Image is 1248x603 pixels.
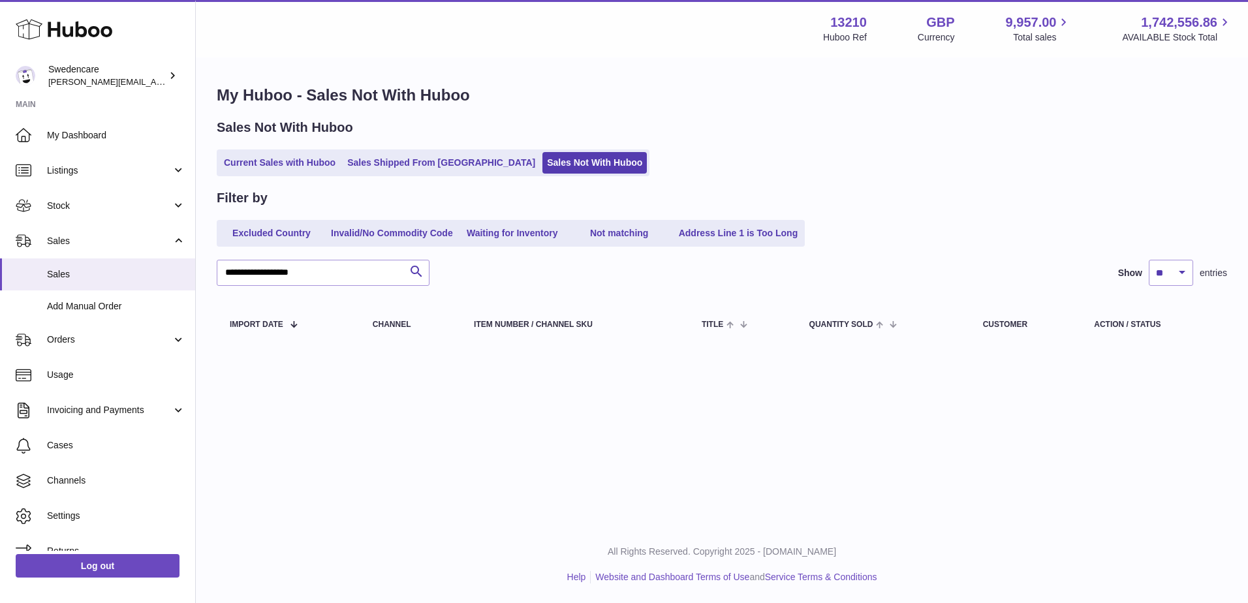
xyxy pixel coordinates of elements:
h1: My Huboo - Sales Not With Huboo [217,85,1227,106]
a: Not matching [567,223,672,244]
a: Service Terms & Conditions [765,572,877,582]
span: Add Manual Order [47,300,185,313]
span: Sales [47,268,185,281]
strong: 13210 [830,14,867,31]
li: and [591,571,877,583]
h2: Filter by [217,189,268,207]
strong: GBP [926,14,954,31]
a: 9,957.00 Total sales [1006,14,1072,44]
span: [PERSON_NAME][EMAIL_ADDRESS][PERSON_NAME][DOMAIN_NAME] [48,76,332,87]
div: Customer [983,320,1069,329]
span: Title [702,320,723,329]
a: Website and Dashboard Terms of Use [595,572,749,582]
img: simon.shaw@swedencare.co.uk [16,66,35,85]
a: Current Sales with Huboo [219,152,340,174]
span: Invoicing and Payments [47,404,172,416]
label: Show [1118,267,1142,279]
span: Listings [47,164,172,177]
span: My Dashboard [47,129,185,142]
span: Import date [230,320,283,329]
span: Stock [47,200,172,212]
span: Returns [47,545,185,557]
a: Excluded Country [219,223,324,244]
a: Log out [16,554,179,578]
span: Sales [47,235,172,247]
a: Sales Not With Huboo [542,152,647,174]
a: Help [567,572,586,582]
div: Channel [373,320,448,329]
span: Channels [47,474,185,487]
div: Huboo Ref [823,31,867,44]
div: Swedencare [48,63,166,88]
a: Waiting for Inventory [460,223,565,244]
span: entries [1200,267,1227,279]
span: Quantity Sold [809,320,873,329]
span: Orders [47,333,172,346]
span: 1,742,556.86 [1141,14,1217,31]
span: Total sales [1013,31,1071,44]
div: Action / Status [1094,320,1214,329]
span: Settings [47,510,185,522]
a: 1,742,556.86 AVAILABLE Stock Total [1122,14,1232,44]
p: All Rights Reserved. Copyright 2025 - [DOMAIN_NAME] [206,546,1238,558]
h2: Sales Not With Huboo [217,119,353,136]
a: Sales Shipped From [GEOGRAPHIC_DATA] [343,152,540,174]
a: Invalid/No Commodity Code [326,223,458,244]
a: Address Line 1 is Too Long [674,223,803,244]
span: Usage [47,369,185,381]
span: Cases [47,439,185,452]
div: Currency [918,31,955,44]
span: 9,957.00 [1006,14,1057,31]
span: AVAILABLE Stock Total [1122,31,1232,44]
div: Item Number / Channel SKU [474,320,676,329]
